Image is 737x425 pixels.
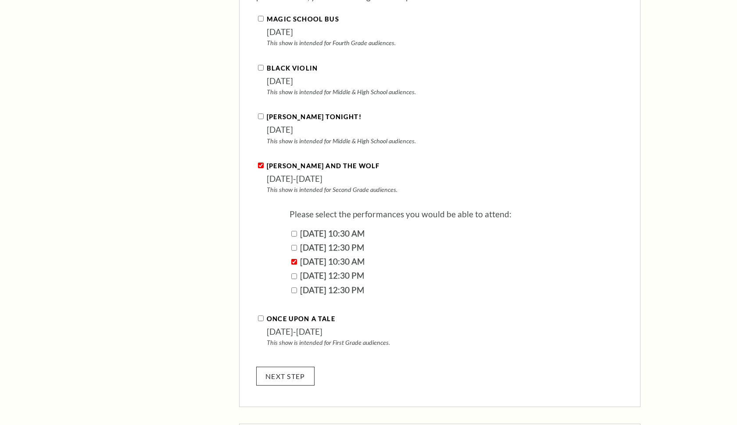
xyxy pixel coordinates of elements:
label: Once Upon A Tale [267,314,335,325]
h4: Please select the performances you would be able to attend: [290,210,623,218]
label: Magic School Bus [267,14,339,25]
p: This show is intended for Middle & High School audiences. [267,89,623,95]
label: [DATE] 12:30 PM [300,283,364,297]
p: This show is intended for First Grade audiences. [267,340,623,346]
label: [DATE] 12:30 PM [300,241,364,255]
p: This show is intended for Fourth Grade audiences. [267,40,623,46]
label: [DATE] 12:30 PM [300,269,364,283]
label: [DATE] 10:30 AM [300,255,365,269]
p: This show is intended for Second Grade audiences. [267,187,623,193]
p: [DATE] [267,77,623,85]
label: Black Violin [267,63,318,74]
label: [DATE] 10:30 AM [300,227,365,241]
p: [DATE]-[DATE] [267,327,623,336]
p: [DATE]-[DATE] [267,174,623,183]
label: [PERSON_NAME] Tonight! [267,112,361,123]
p: [DATE] [267,28,623,36]
label: [PERSON_NAME] and the Wolf [267,161,379,172]
p: This show is intended for Middle & High School audiences. [267,138,623,144]
button: NEXT STEP [256,367,315,386]
p: [DATE] [267,125,623,134]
